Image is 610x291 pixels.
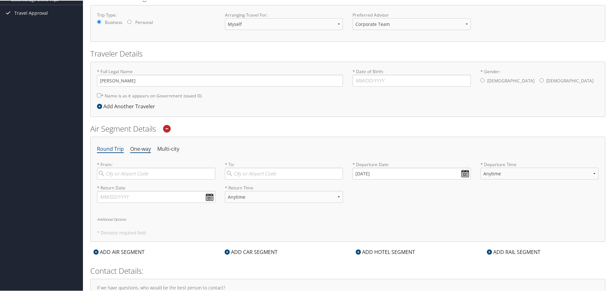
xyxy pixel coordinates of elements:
[539,78,544,82] input: * Gender:[DEMOGRAPHIC_DATA][DEMOGRAPHIC_DATA]
[353,68,471,86] label: * Date of Birth:
[225,11,343,18] label: Arranging Travel For:
[90,248,148,255] div: ADD AIR SEGMENT
[97,102,158,110] div: Add Another Traveler
[221,248,281,255] div: ADD CAR SEGMENT
[90,123,605,134] h2: Air Segment Details
[97,161,215,179] label: * From:
[353,167,471,179] input: MM/DD/YYYY
[90,265,605,276] h2: Contact Details:
[353,11,471,18] label: Preferred Advisor
[97,68,343,86] label: * Full Legal Name
[97,217,599,220] h6: Additional Options:
[353,248,418,255] div: ADD HOTEL SEGMENT
[480,167,599,179] select: * Departure Time
[487,74,534,86] label: [DEMOGRAPHIC_DATA]
[135,19,153,25] label: Personal
[225,161,343,179] label: * To:
[97,167,215,179] input: City or Airport Code
[97,184,215,190] label: * Return Date
[157,143,179,154] li: Multi-city
[353,161,471,167] label: * Departure Date
[480,68,599,87] label: * Gender:
[90,48,605,58] h2: Traveler Details
[97,285,599,289] h4: If we have questions, who would be the best person to contact?
[353,74,471,86] input: * Date of Birth:
[97,93,101,97] input: * Name is as it appears on Government issued ID.
[105,19,122,25] label: Business
[484,248,544,255] div: ADD RAIL SEGMENT
[14,4,48,20] span: Travel Approval
[480,161,599,184] label: * Departure Time
[97,143,124,154] li: Round Trip
[225,184,343,190] label: * Return Time
[97,89,203,101] label: * Name is as it appears on Government issued ID.
[480,78,485,82] input: * Gender:[DEMOGRAPHIC_DATA][DEMOGRAPHIC_DATA]
[130,143,151,154] li: One-way
[97,11,215,18] label: Trip Type:
[546,74,593,86] label: [DEMOGRAPHIC_DATA]
[97,74,343,86] input: * Full Legal Name
[97,230,599,234] h5: * Denotes required field
[225,167,343,179] input: City or Airport Code
[97,190,215,202] input: MM/DD/YYYY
